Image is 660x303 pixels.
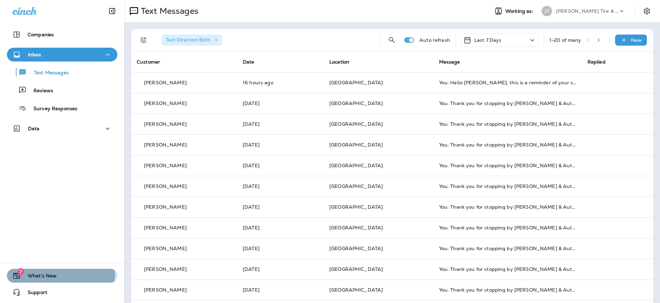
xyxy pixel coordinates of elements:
span: [GEOGRAPHIC_DATA] [329,142,383,148]
button: Settings [641,5,653,17]
p: Auto refresh [419,37,450,43]
p: Aug 9, 2025 08:04 AM [243,121,318,127]
div: You: Thank you for stopping by Jensen Tire & Auto - West Dodge Road. Please take 30 seconds to le... [439,183,576,189]
div: You: Thank you for stopping by Jensen Tire & Auto - West Dodge Road. Please take 30 seconds to le... [439,287,576,293]
p: Companies [28,32,54,37]
span: 7 [17,268,24,275]
p: [PERSON_NAME] [144,287,187,293]
button: Collapse Sidebar [103,4,122,18]
p: [PERSON_NAME] [144,142,187,148]
p: New [631,37,642,43]
p: Text Messages [138,6,198,16]
span: [GEOGRAPHIC_DATA] [329,183,383,189]
div: You: Thank you for stopping by Jensen Tire & Auto - West Dodge Road. Please take 30 seconds to le... [439,163,576,168]
button: Text Messages [7,65,117,79]
p: Aug 8, 2025 04:44 PM [243,246,318,251]
p: Aug 9, 2025 08:04 AM [243,142,318,148]
p: Reviews [27,88,53,94]
button: Search Messages [385,33,399,47]
p: Aug 9, 2025 08:04 AM [243,183,318,189]
div: You: Thank you for stopping by Jensen Tire & Auto - West Dodge Road. Please take 30 seconds to le... [439,246,576,251]
div: You: Thank you for stopping by Jensen Tire & Auto - West Dodge Road. Please take 30 seconds to le... [439,121,576,127]
p: [PERSON_NAME] [144,80,187,85]
div: 1 - 20 of many [550,37,581,43]
span: [GEOGRAPHIC_DATA] [329,79,383,86]
p: [PERSON_NAME] [144,266,187,272]
div: You: Thank you for stopping by Jensen Tire & Auto - West Dodge Road. Please take 30 seconds to le... [439,204,576,210]
p: [PERSON_NAME] [144,246,187,251]
button: 7What's New [7,269,117,283]
div: You: Thank you for stopping by Jensen Tire & Auto - West Dodge Road. Please take 30 seconds to le... [439,225,576,230]
button: Reviews [7,83,117,97]
span: Message [439,59,460,65]
p: [PERSON_NAME] Tire & Auto [556,8,618,14]
div: You: Hello Aaron, this is a reminder of your scheduled appointment set for 08/11/2025 2:00 PM at ... [439,80,576,85]
button: Support [7,285,117,299]
div: Text Direction:Both [162,35,222,46]
span: Location [329,59,349,65]
span: Date [243,59,254,65]
span: [GEOGRAPHIC_DATA] [329,287,383,293]
button: Companies [7,28,117,41]
p: Aug 9, 2025 08:04 AM [243,204,318,210]
p: Survey Responses [27,106,77,112]
p: [PERSON_NAME] [144,183,187,189]
span: [GEOGRAPHIC_DATA] [329,121,383,127]
p: Inbox [28,52,41,57]
p: [PERSON_NAME] [144,225,187,230]
p: [PERSON_NAME] [144,163,187,168]
span: [GEOGRAPHIC_DATA] [329,266,383,272]
p: Aug 10, 2025 01:47 PM [243,80,318,85]
div: JT [542,6,552,16]
span: [GEOGRAPHIC_DATA] [329,204,383,210]
div: You: Thank you for stopping by Jensen Tire & Auto - West Dodge Road. Please take 30 seconds to le... [439,142,576,148]
span: Customer [137,59,160,65]
p: Data [28,126,40,131]
p: [PERSON_NAME] [144,121,187,127]
button: Survey Responses [7,101,117,115]
button: Filters [137,33,151,47]
span: [GEOGRAPHIC_DATA] [329,245,383,252]
button: Data [7,122,117,135]
span: Replied [588,59,605,65]
p: Aug 8, 2025 03:40 PM [243,287,318,293]
p: [PERSON_NAME] [144,204,187,210]
p: Aug 9, 2025 08:04 AM [243,225,318,230]
span: What's New [21,273,57,281]
p: Aug 8, 2025 04:41 PM [243,266,318,272]
span: Text Direction : Both [166,37,211,43]
p: [PERSON_NAME] [144,101,187,106]
span: Support [21,290,47,298]
span: Working as: [505,8,535,14]
div: You: Thank you for stopping by Jensen Tire & Auto - West Dodge Road. Please take 30 seconds to le... [439,101,576,106]
span: [GEOGRAPHIC_DATA] [329,225,383,231]
span: [GEOGRAPHIC_DATA] [329,162,383,169]
span: [GEOGRAPHIC_DATA] [329,100,383,106]
p: Aug 9, 2025 08:04 AM [243,163,318,168]
div: You: Thank you for stopping by Jensen Tire & Auto - West Dodge Road. Please take 30 seconds to le... [439,266,576,272]
button: Inbox [7,48,117,61]
p: Last 7 Days [474,37,502,43]
p: Aug 9, 2025 08:04 AM [243,101,318,106]
p: Text Messages [27,70,69,76]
